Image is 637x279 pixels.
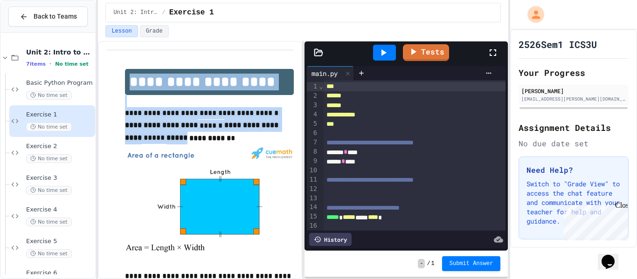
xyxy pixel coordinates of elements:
div: [PERSON_NAME] [521,87,626,95]
span: - [418,259,425,268]
span: Back to Teams [34,12,77,21]
div: 5 [307,119,318,129]
div: 10 [307,166,318,175]
h2: Assignment Details [519,121,629,134]
div: 12 [307,184,318,194]
div: No due date set [519,138,629,149]
h1: 2526Sem1 ICS3U [519,38,597,51]
span: No time set [26,122,72,131]
span: 7 items [26,61,46,67]
button: Submit Answer [442,256,501,271]
span: No time set [26,91,72,100]
div: 3 [307,101,318,110]
div: 4 [307,110,318,119]
button: Lesson [105,25,138,37]
span: Unit 2: Intro to Programming [26,48,93,56]
div: 13 [307,194,318,203]
div: 1 [307,82,318,91]
span: No time set [26,218,72,226]
div: History [309,233,352,246]
a: Tests [403,44,449,61]
h3: Need Help? [526,164,621,176]
span: Fold line [318,82,323,90]
div: 6 [307,129,318,138]
p: Switch to "Grade View" to access the chat feature and communicate with your teacher for help and ... [526,179,621,226]
span: Exercise 5 [26,238,93,245]
div: 16 [307,221,318,231]
span: / [162,9,165,16]
iframe: chat widget [598,242,628,270]
span: Exercise 2 [26,143,93,150]
div: 15 [307,212,318,221]
button: Back to Teams [8,7,88,27]
span: No time set [26,186,72,195]
span: Exercise 3 [26,174,93,182]
div: 2 [307,91,318,101]
div: My Account [518,4,547,25]
div: 9 [307,157,318,166]
span: Exercise 1 [26,111,93,119]
span: 1 [431,260,435,267]
span: Unit 2: Intro to Programming [113,9,158,16]
div: 8 [307,147,318,157]
span: Exercise 6 [26,269,93,277]
div: 11 [307,175,318,184]
span: Exercise 1 [169,7,214,18]
span: • [49,60,51,68]
iframe: chat widget [560,201,628,241]
div: main.py [307,66,354,80]
span: Exercise 4 [26,206,93,214]
span: No time set [55,61,89,67]
div: [EMAIL_ADDRESS][PERSON_NAME][DOMAIN_NAME] [521,95,626,102]
div: main.py [307,68,342,78]
span: Submit Answer [450,260,493,267]
h2: Your Progress [519,66,629,79]
div: 14 [307,203,318,212]
div: 7 [307,138,318,147]
div: Chat with us now!Close [4,4,64,59]
button: Grade [140,25,169,37]
span: Basic Python Program [26,79,93,87]
span: / [427,260,430,267]
span: No time set [26,154,72,163]
span: No time set [26,249,72,258]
